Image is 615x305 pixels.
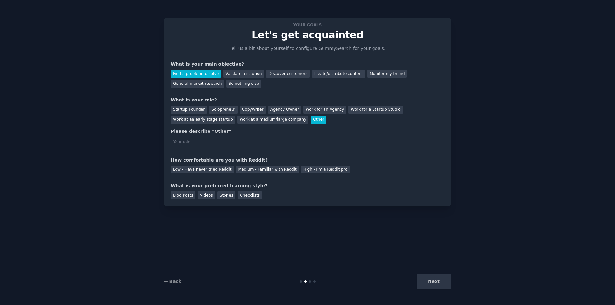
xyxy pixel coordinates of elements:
[171,80,224,88] div: General market research
[236,166,299,174] div: Medium - Familiar with Reddit
[171,191,195,199] div: Blog Posts
[171,128,444,135] div: Please describe "Other"
[171,97,444,103] div: What is your role?
[217,191,235,199] div: Stories
[223,70,264,78] div: Validate a solution
[171,61,444,68] div: What is your main objective?
[198,191,215,199] div: Videos
[171,29,444,41] p: Let's get acquainted
[312,70,365,78] div: Ideate/distribute content
[292,21,323,28] span: Your goals
[226,80,261,88] div: Something else
[238,191,262,199] div: Checklists
[171,157,444,164] div: How comfortable are you with Reddit?
[171,166,234,174] div: Low - Have never tried Reddit
[303,106,346,114] div: Work for an Agency
[227,45,388,52] p: Tell us a bit about yourself to configure GummySearch for your goals.
[171,137,444,148] input: Your role
[171,116,235,124] div: Work at an early stage startup
[240,106,266,114] div: Copywriter
[367,70,407,78] div: Monitor my brand
[301,166,350,174] div: High - I'm a Reddit pro
[171,106,207,114] div: Startup Founder
[268,106,301,114] div: Agency Owner
[209,106,237,114] div: Solopreneur
[237,116,308,124] div: Work at a medium/large company
[311,116,326,124] div: Other
[164,279,181,284] a: ← Back
[171,182,444,189] div: What is your preferred learning style?
[266,70,309,78] div: Discover customers
[348,106,403,114] div: Work for a Startup Studio
[171,70,221,78] div: Find a problem to solve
